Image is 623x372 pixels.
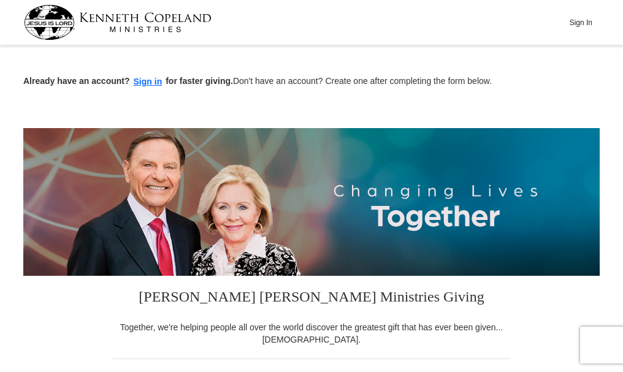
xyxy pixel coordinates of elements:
button: Sign in [130,75,166,89]
p: Don't have an account? Create one after completing the form below. [23,75,600,89]
h3: [PERSON_NAME] [PERSON_NAME] Ministries Giving [112,276,511,321]
strong: Already have an account? for faster giving. [23,76,233,86]
button: Sign In [562,13,599,32]
img: kcm-header-logo.svg [24,5,212,40]
div: Together, we're helping people all over the world discover the greatest gift that has ever been g... [112,321,511,346]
